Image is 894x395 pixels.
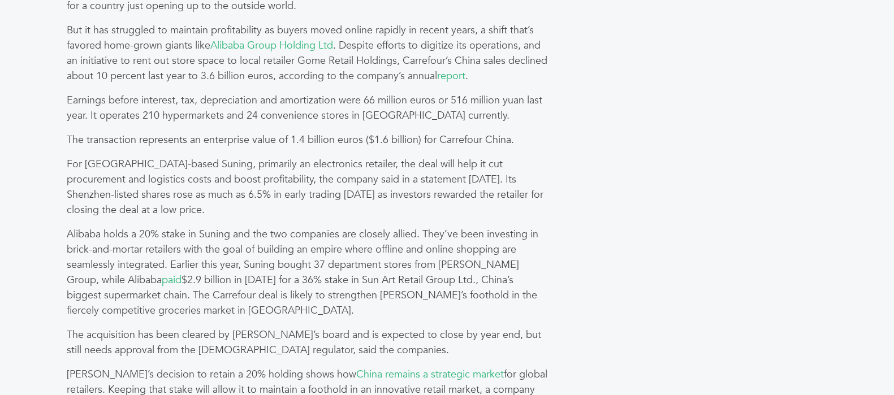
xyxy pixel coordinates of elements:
p: But it has struggled to maintain profitability as buyers moved online rapidly in recent years, a ... [67,23,549,84]
p: The transaction represents an enterprise value of 1.4 billion euros ($1.6 billion) for Carrefour ... [67,132,549,147]
a: China remains a strategic market [356,367,504,381]
p: For [GEOGRAPHIC_DATA]-based Suning, primarily an electronics retailer, the deal will help it cut ... [67,157,549,218]
a: Alibaba Group Holding Ltd [210,38,333,53]
p: Earnings before interest, tax, depreciation and amortization were 66 million euros or 516 million... [67,93,549,123]
a: paid [162,273,182,287]
p: Alibaba holds a 20% stake in Suning and the two companies are closely allied. They’ve been invest... [67,227,549,318]
a: report [437,69,465,83]
p: The acquisition has been cleared by [PERSON_NAME]’s board and is expected to close by year end, b... [67,327,549,358]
